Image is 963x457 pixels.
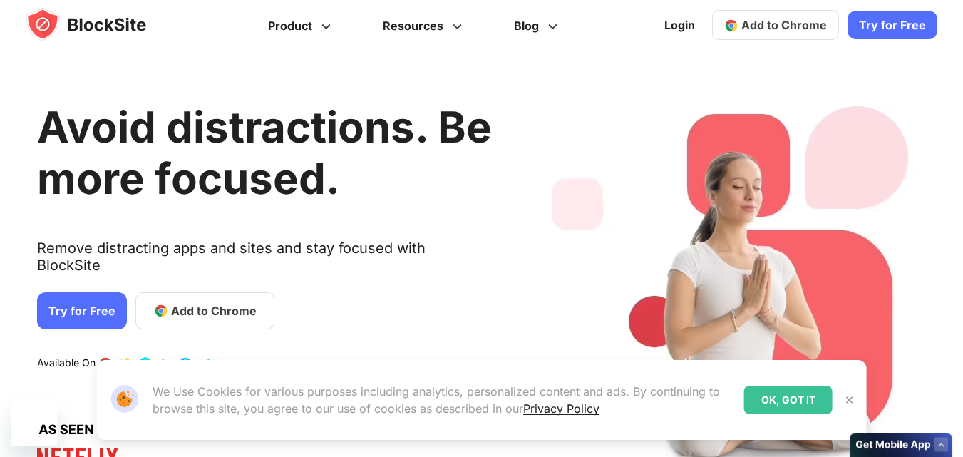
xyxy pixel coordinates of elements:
[37,240,492,285] text: Remove distracting apps and sites and stay focused with BlockSite
[171,302,257,319] span: Add to Chrome
[135,292,274,329] a: Add to Chrome
[724,19,738,33] img: chrome-icon.svg
[656,9,704,43] a: Login
[848,11,937,40] a: Try for Free
[26,7,174,41] img: blocksite-icon.5d769676.svg
[844,394,855,406] img: Close
[523,401,599,416] a: Privacy Policy
[744,386,833,414] div: OK, GOT IT
[37,356,96,371] text: Available On
[712,11,839,41] a: Add to Chrome
[11,400,57,446] iframe: Botão para abrir a janela de mensagens
[153,383,733,417] p: We Use Cookies for various purposes including analytics, personalized content and ads. By continu...
[741,19,827,33] span: Add to Chrome
[37,101,492,204] h1: Avoid distractions. Be more focused.
[37,292,127,329] a: Try for Free
[840,391,859,409] button: Close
